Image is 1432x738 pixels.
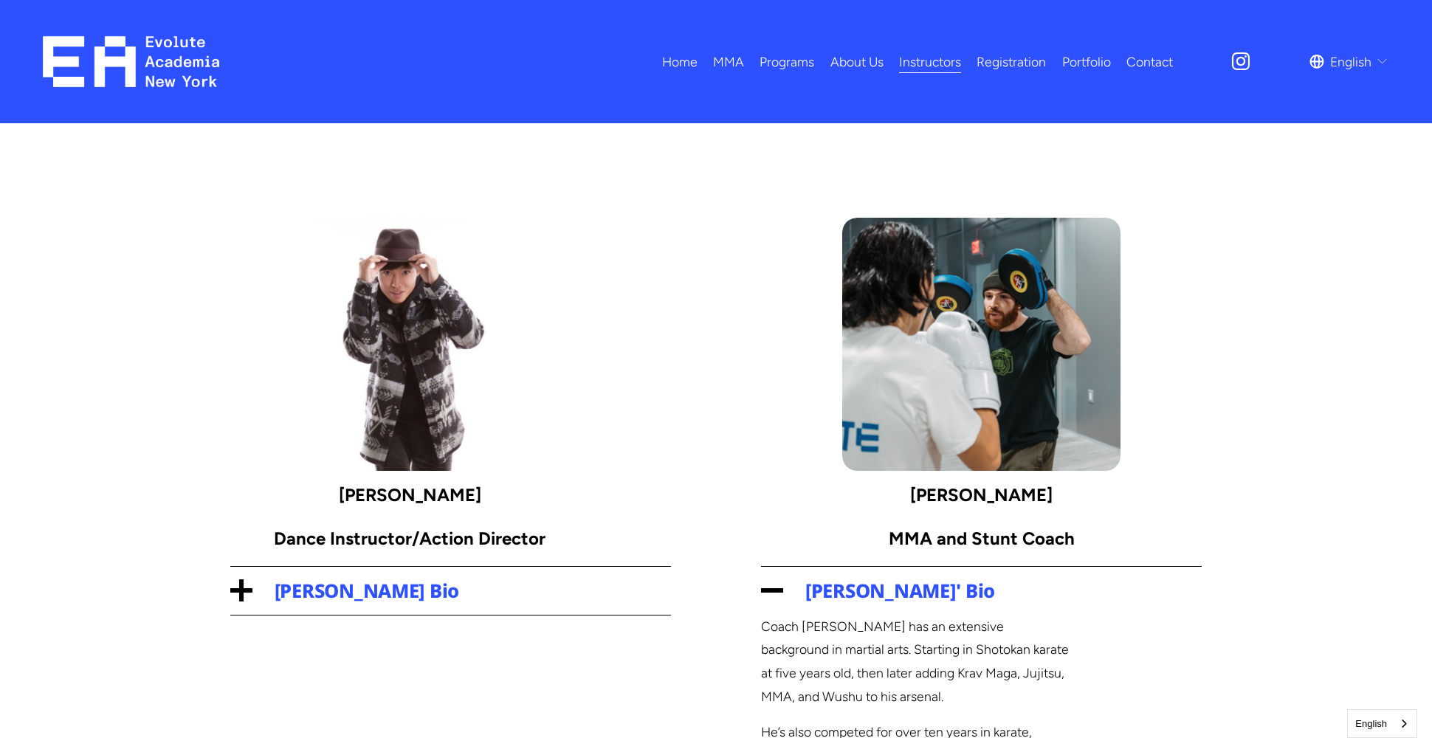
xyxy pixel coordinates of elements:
[1348,710,1416,737] a: English
[230,567,672,615] button: [PERSON_NAME] Bio
[761,567,1202,615] button: [PERSON_NAME]' Bio
[1330,50,1371,74] span: English
[713,49,744,75] a: folder dropdown
[662,49,698,75] a: Home
[1309,49,1389,75] div: language picker
[889,528,1075,549] strong: MMA and Stunt Coach
[1062,49,1111,75] a: Portfolio
[899,49,961,75] a: Instructors
[760,49,814,75] a: folder dropdown
[1126,49,1173,75] a: Contact
[43,36,219,88] img: EA
[977,49,1046,75] a: Registration
[274,528,545,549] strong: Dance Instructor/Action Director
[761,615,1070,708] p: Coach [PERSON_NAME] has an extensive background in martial arts. Starting in Shotokan karate at f...
[252,578,672,604] span: [PERSON_NAME] Bio
[1230,50,1252,72] a: Instagram
[339,484,481,506] strong: [PERSON_NAME]
[713,50,744,74] span: MMA
[830,49,884,75] a: About Us
[910,484,1053,506] strong: [PERSON_NAME]
[783,578,1202,604] span: [PERSON_NAME]' Bio
[1347,709,1417,738] aside: Language selected: English
[760,50,814,74] span: Programs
